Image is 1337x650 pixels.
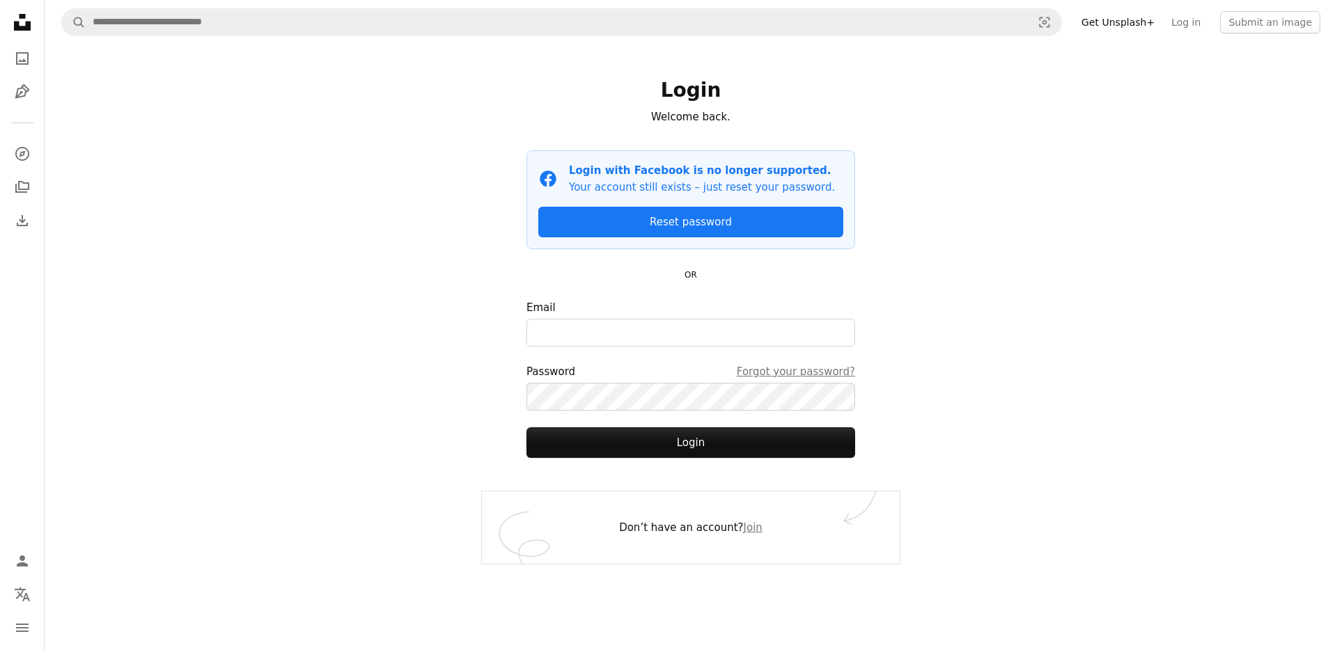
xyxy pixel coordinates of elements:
[1073,11,1163,33] a: Get Unsplash+
[8,45,36,72] a: Photos
[526,427,855,458] button: Login
[8,140,36,168] a: Explore
[8,78,36,106] a: Illustrations
[482,491,900,564] div: Don’t have an account?
[569,162,835,179] p: Login with Facebook is no longer supported.
[685,270,697,280] small: OR
[1028,9,1061,35] button: Visual search
[526,383,855,411] input: PasswordForgot your password?
[569,179,835,196] p: Your account still exists – just reset your password.
[526,299,855,347] label: Email
[526,363,855,380] div: Password
[526,319,855,347] input: Email
[1163,11,1209,33] a: Log in
[8,207,36,235] a: Download History
[8,173,36,201] a: Collections
[62,9,86,35] button: Search Unsplash
[8,547,36,575] a: Log in / Sign up
[8,614,36,642] button: Menu
[744,521,763,534] a: Join
[737,363,855,380] a: Forgot your password?
[8,8,36,39] a: Home — Unsplash
[61,8,1062,36] form: Find visuals sitewide
[538,207,843,237] a: Reset password
[8,580,36,608] button: Language
[526,78,855,103] h1: Login
[1220,11,1320,33] button: Submit an image
[526,109,855,125] p: Welcome back.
